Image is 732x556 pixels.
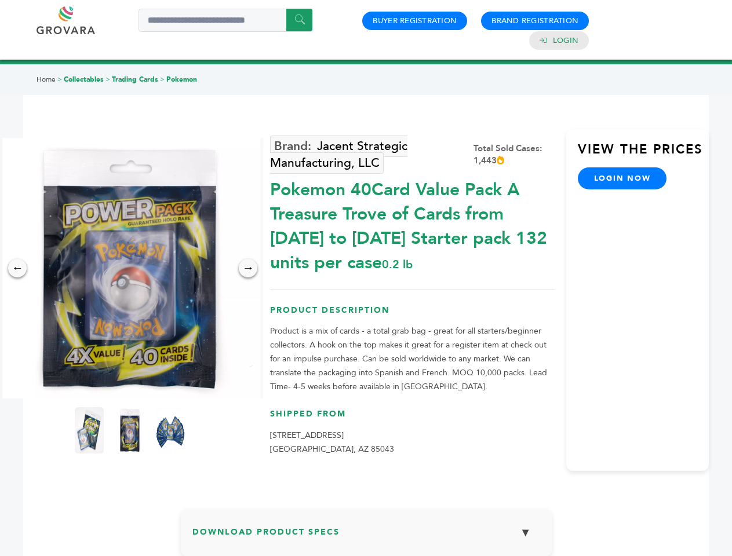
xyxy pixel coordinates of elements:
h3: View the Prices [578,141,709,167]
span: > [57,75,62,84]
span: > [160,75,165,84]
h3: Shipped From [270,408,555,429]
h3: Product Description [270,305,555,325]
a: Jacent Strategic Manufacturing, LLC [270,136,407,174]
a: Buyer Registration [373,16,457,26]
a: Login [553,35,578,46]
h3: Download Product Specs [192,520,540,554]
div: → [239,259,257,277]
a: Brand Registration [491,16,578,26]
div: Total Sold Cases: 1,443 [474,142,555,167]
input: Search a product or brand... [139,9,312,32]
img: Pokemon 40-Card Value Pack – A Treasure Trove of Cards from 1996 to 2024 - Starter pack! 132 unit... [75,407,104,453]
div: ← [8,259,27,277]
p: Product is a mix of cards - a total grab bag - great for all starters/beginner collectors. A hook... [270,324,555,394]
a: Trading Cards [112,75,158,84]
a: Pokemon [166,75,197,84]
img: Pokemon 40-Card Value Pack – A Treasure Trove of Cards from 1996 to 2024 - Starter pack! 132 unit... [156,407,185,453]
a: login now [578,167,667,189]
img: Pokemon 40-Card Value Pack – A Treasure Trove of Cards from 1996 to 2024 - Starter pack! 132 unit... [115,407,144,453]
div: Pokemon 40Card Value Pack A Treasure Trove of Cards from [DATE] to [DATE] Starter pack 132 units ... [270,172,555,275]
p: [STREET_ADDRESS] [GEOGRAPHIC_DATA], AZ 85043 [270,429,555,456]
a: Home [37,75,56,84]
span: > [105,75,110,84]
span: 0.2 lb [382,257,413,272]
button: ▼ [511,520,540,545]
a: Collectables [64,75,104,84]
